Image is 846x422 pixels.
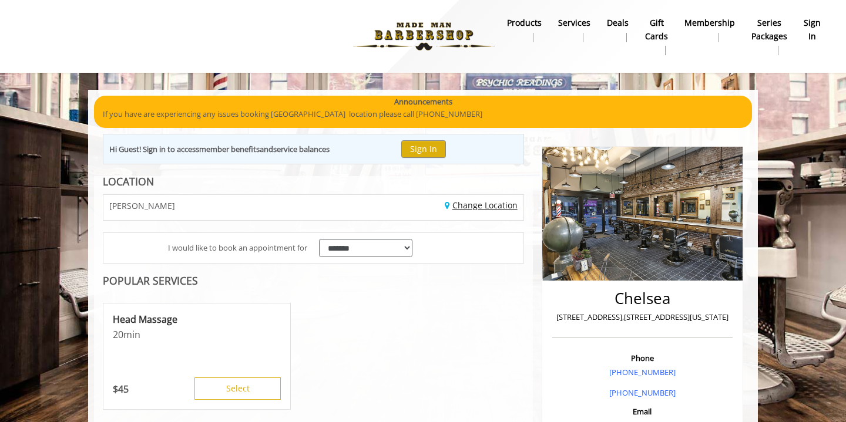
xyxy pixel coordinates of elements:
b: sign in [804,16,821,43]
b: gift cards [645,16,668,43]
b: products [507,16,542,29]
button: Sign In [401,140,446,157]
b: POPULAR SERVICES [103,274,198,288]
span: [PERSON_NAME] [109,201,175,210]
b: Series packages [751,16,787,43]
b: service balances [273,144,330,154]
p: If you have are experiencing any issues booking [GEOGRAPHIC_DATA] location please call [PHONE_NUM... [103,108,743,120]
p: [STREET_ADDRESS],[STREET_ADDRESS][US_STATE] [555,311,730,323]
p: Head Massage [113,313,281,326]
b: Announcements [394,96,452,108]
a: Series packagesSeries packages [743,15,795,58]
b: Services [558,16,590,29]
a: [PHONE_NUMBER] [609,367,676,377]
a: Productsproducts [499,15,550,45]
a: DealsDeals [599,15,637,45]
p: 20 [113,328,281,341]
span: $ [113,383,118,396]
span: I would like to book an appointment for [168,242,307,254]
h2: Chelsea [555,290,730,307]
h3: Phone [555,354,730,362]
b: Membership [684,16,735,29]
h3: Email [555,407,730,416]
img: Made Man Barbershop logo [343,4,505,69]
a: ServicesServices [550,15,599,45]
a: Gift cardsgift cards [637,15,676,58]
b: member benefits [199,144,260,154]
div: Hi Guest! Sign in to access and [109,143,330,156]
b: LOCATION [103,174,154,188]
a: sign insign in [795,15,829,45]
b: Deals [607,16,629,29]
a: MembershipMembership [676,15,743,45]
span: min [123,328,140,341]
button: Select [194,377,281,400]
a: Change Location [445,200,518,211]
p: 45 [113,383,129,396]
a: [PHONE_NUMBER] [609,387,676,398]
